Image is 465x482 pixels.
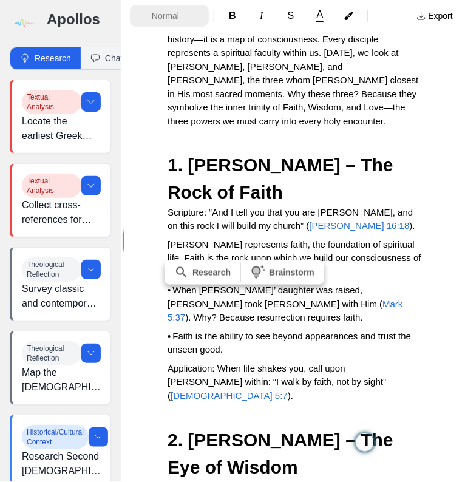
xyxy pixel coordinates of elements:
[171,391,288,401] a: [DEMOGRAPHIC_DATA] 5:7
[168,285,171,296] span: •
[22,198,101,227] p: Collect cross-references for “watch and pray” in the [DEMOGRAPHIC_DATA] (e.g., ; ). Chart how eac...
[22,449,101,478] p: Research Second [DEMOGRAPHIC_DATA] [DEMOGRAPHIC_DATA] nightly watch practices (e.g., [DEMOGRAPHIC...
[288,391,293,401] span: ).
[309,221,409,231] a: [PERSON_NAME] 16:18
[248,6,275,25] button: Format Italics
[409,221,415,231] span: ).
[10,10,37,37] img: logo
[22,114,101,143] p: Locate the earliest Greek manuscripts for and compare key terms: [PERSON_NAME] (watch) and proseu...
[317,10,324,19] span: A
[168,20,421,126] span: Beloved, the [DEMOGRAPHIC_DATA] is not only a record of history—it is a map of consciousness. Eve...
[22,174,81,198] span: Textual Analysis
[219,6,246,25] button: Format Bold
[307,7,333,24] button: A
[22,282,101,311] p: Survey classic and contemporary commentaries on temptation, focusing on [PERSON_NAME] and [PERSON...
[288,10,294,21] span: S
[167,263,238,282] button: Research
[260,10,263,21] span: I
[168,430,398,478] span: 2. [PERSON_NAME] – The Eye of Wisdom
[168,331,171,342] span: •
[168,155,398,203] span: 1. [PERSON_NAME] – The Rock of Faith
[185,313,363,323] span: ). Why? Because resurrection requires faith.
[81,47,133,69] button: Chat
[168,240,424,277] span: [PERSON_NAME] represents faith, the foundation of spiritual life. Faith is the rock upon which we...
[168,208,416,232] span: Scripture: “And I tell you that you are [PERSON_NAME], and on this rock I will build my church” (
[22,90,81,114] span: Textual Analysis
[130,5,209,27] button: Formatting Options
[168,331,413,356] span: Faith is the ability to see beyond appearances and trust the unseen good.
[22,257,81,282] span: Theological Reflection
[22,425,89,449] span: Historical/Cultural Context
[22,341,81,365] span: Theological Reflection
[409,6,460,25] button: Export
[10,47,81,69] button: Research
[47,10,111,29] h3: Apollos
[277,6,304,25] button: Format Strikethrough
[168,285,382,310] span: When [PERSON_NAME]’ daughter was raised, [PERSON_NAME] took [PERSON_NAME] with Him (
[22,365,101,395] p: Map the [DEMOGRAPHIC_DATA] tension between flesh and Spirit by examining [PERSON_NAME]’s treatmen...
[229,10,236,21] span: B
[243,263,322,282] button: Brainstorm
[404,421,450,467] iframe: Drift Widget Chat Controller
[152,10,194,22] span: Normal
[168,364,389,401] span: Application: When life shakes you, call upon [PERSON_NAME] within: “I walk by faith, not by sight” (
